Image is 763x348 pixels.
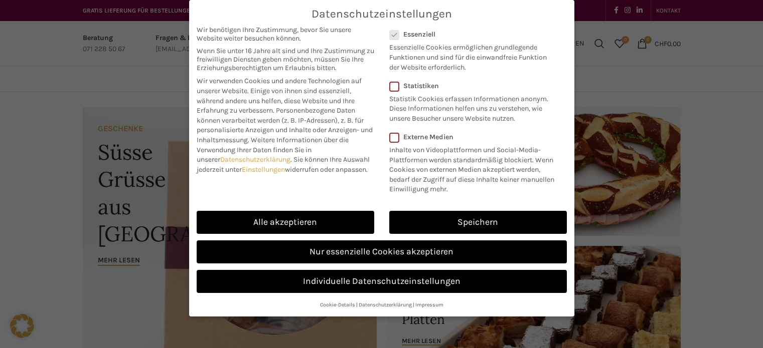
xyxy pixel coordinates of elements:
span: Wir verwenden Cookies und andere Technologien auf unserer Website. Einige von ihnen sind essenzie... [197,77,362,115]
span: Weitere Informationen über die Verwendung Ihrer Daten finden Sie in unserer . [197,136,349,164]
a: Datenschutzerklärung [359,301,412,308]
a: Impressum [415,301,443,308]
span: Sie können Ihre Auswahl jederzeit unter widerrufen oder anpassen. [197,155,370,174]
p: Statistik Cookies erfassen Informationen anonym. Diese Informationen helfen uns zu verstehen, wie... [389,90,554,124]
a: Einstellungen [242,165,285,174]
a: Speichern [389,211,567,234]
a: Datenschutzerklärung [220,155,290,164]
span: Datenschutzeinstellungen [312,8,452,21]
a: Individuelle Datenschutzeinstellungen [197,270,567,293]
a: Cookie-Details [320,301,355,308]
label: Statistiken [389,82,554,90]
span: Personenbezogene Daten können verarbeitet werden (z. B. IP-Adressen), z. B. für personalisierte A... [197,106,373,144]
p: Inhalte von Videoplattformen und Social-Media-Plattformen werden standardmäßig blockiert. Wenn Co... [389,141,560,194]
a: Alle akzeptieren [197,211,374,234]
label: Essenziell [389,30,554,39]
span: Wir benötigen Ihre Zustimmung, bevor Sie unsere Website weiter besuchen können. [197,26,374,43]
span: Wenn Sie unter 16 Jahre alt sind und Ihre Zustimmung zu freiwilligen Diensten geben möchten, müss... [197,47,374,72]
a: Nur essenzielle Cookies akzeptieren [197,240,567,263]
label: Externe Medien [389,133,560,141]
p: Essenzielle Cookies ermöglichen grundlegende Funktionen und sind für die einwandfreie Funktion de... [389,39,554,72]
